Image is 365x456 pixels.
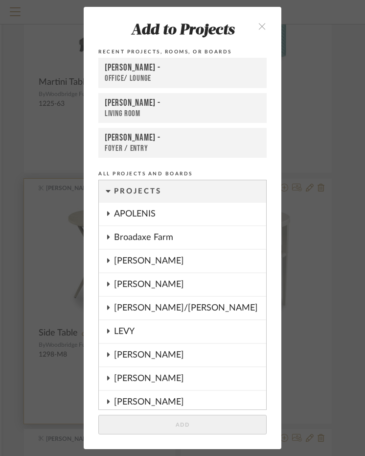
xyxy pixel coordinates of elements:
[114,297,266,319] div: [PERSON_NAME]/[PERSON_NAME]
[98,169,267,178] div: All Projects and Boards
[114,250,266,272] div: [PERSON_NAME]
[114,226,266,249] div: Broadaxe Farm
[98,23,267,39] div: Add to Projects
[105,144,260,153] div: Foyer / Entry
[105,97,260,109] div: [PERSON_NAME] -
[114,391,266,413] div: [PERSON_NAME]
[114,320,266,343] div: LEVY
[248,16,276,36] button: close
[105,73,260,84] div: OFFICE/ LOUNGE
[114,273,266,296] div: [PERSON_NAME]
[114,344,266,366] div: [PERSON_NAME]
[114,367,266,390] div: [PERSON_NAME]
[98,415,267,435] button: Add
[114,203,266,225] div: APOLENIS
[105,109,260,119] div: Living Room
[98,48,267,56] div: Recent Projects, Rooms, or Boards
[105,62,260,74] div: [PERSON_NAME] -
[114,180,266,203] div: Projects
[105,132,260,144] div: [PERSON_NAME] -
